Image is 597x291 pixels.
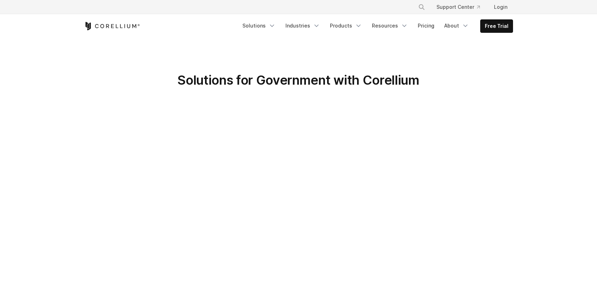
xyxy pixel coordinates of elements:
a: Resources [368,19,412,32]
a: Products [326,19,366,32]
div: Navigation Menu [410,1,513,13]
a: About [440,19,473,32]
a: Support Center [431,1,486,13]
a: Solutions [238,19,280,32]
a: Pricing [414,19,439,32]
div: Navigation Menu [238,19,513,33]
a: Industries [281,19,324,32]
h1: Solutions for Government with Corellium [158,72,439,88]
a: Login [488,1,513,13]
a: Free Trial [481,20,513,32]
button: Search [415,1,428,13]
a: Corellium Home [84,22,140,30]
